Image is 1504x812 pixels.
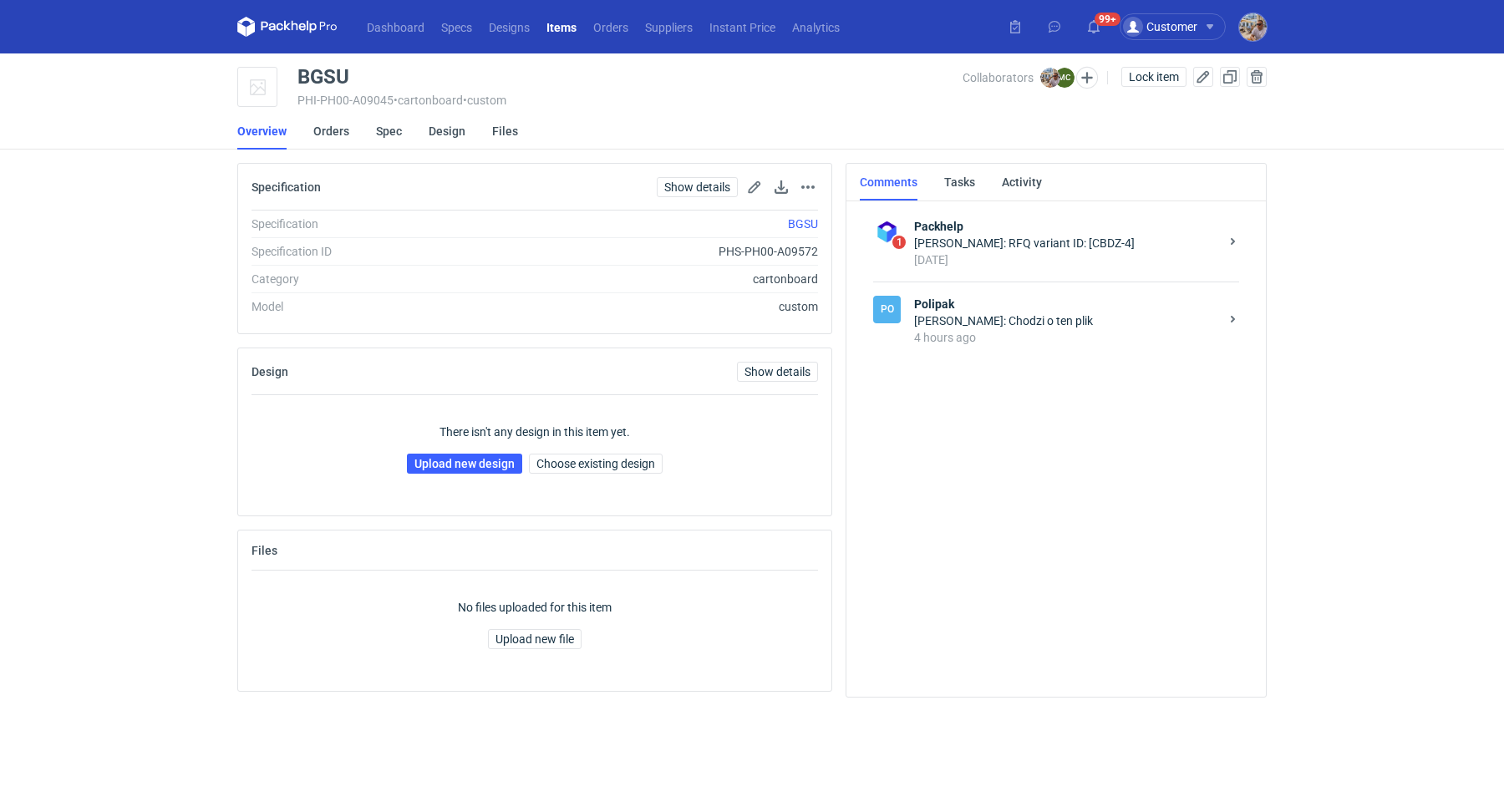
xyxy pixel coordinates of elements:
button: Customer [1120,13,1239,40]
button: 99+ [1080,13,1107,40]
div: Category [252,271,478,287]
h2: Specification [252,180,321,194]
div: Specification [252,216,478,232]
div: [PERSON_NAME]: Chodzi o ten plik [914,312,1219,329]
h2: Design [252,365,288,378]
span: Choose existing design [536,458,655,469]
div: Polipak [873,296,901,323]
div: Customer [1123,17,1197,37]
a: BGSU [788,217,818,231]
button: Edit item [1193,67,1213,87]
a: Suppliers [637,17,701,37]
div: BGSU [297,67,349,87]
strong: Polipak [914,296,1219,312]
button: Delete item [1247,67,1267,87]
span: Collaborators [963,71,1034,84]
div: Specification ID [252,243,478,260]
p: No files uploaded for this item [458,599,612,616]
div: cartonboard [478,271,818,287]
button: Edit spec [744,177,765,197]
div: [DATE] [914,251,1219,268]
a: Upload new design [407,454,522,474]
div: PHS-PH00-A09572 [478,243,818,260]
a: Orders [585,17,637,37]
button: Edit collaborators [1076,67,1098,89]
div: Model [252,298,478,315]
a: Spec [376,113,402,150]
a: Show details [657,177,738,197]
figcaption: Po [873,296,901,323]
p: There isn't any design in this item yet. [440,424,630,440]
strong: Packhelp [914,218,1219,235]
button: Download specification [771,177,791,197]
a: Analytics [784,17,848,37]
a: Overview [237,113,287,150]
span: 1 [892,236,906,249]
span: • cartonboard [394,94,463,107]
div: 4 hours ago [914,329,1219,346]
span: • custom [463,94,506,107]
button: Actions [798,177,818,197]
a: Specs [433,17,480,37]
img: Packhelp [873,218,901,246]
a: Files [492,113,518,150]
a: Activity [1002,164,1042,200]
h2: Files [252,544,277,557]
figcaption: MC [1054,68,1075,88]
a: Designs [480,17,538,37]
a: Items [538,17,585,37]
a: Tasks [944,164,975,200]
button: Duplicate Item [1220,67,1240,87]
img: Michał Palasek [1239,13,1267,41]
div: custom [478,298,818,315]
button: Lock item [1121,67,1186,87]
a: Dashboard [358,17,433,37]
div: [PERSON_NAME]: RFQ variant ID: [CBDZ-4] [914,235,1219,251]
svg: Packhelp Pro [237,17,338,37]
a: Design [429,113,465,150]
button: Upload new file [488,629,582,649]
span: Lock item [1129,71,1179,83]
div: PHI-PH00-A09045 [297,94,963,107]
a: Comments [860,164,917,200]
a: Instant Price [701,17,784,37]
a: Show details [737,362,818,382]
a: Orders [313,113,349,150]
img: Michał Palasek [1040,68,1060,88]
button: Choose existing design [529,454,663,474]
span: Upload new file [495,633,574,645]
